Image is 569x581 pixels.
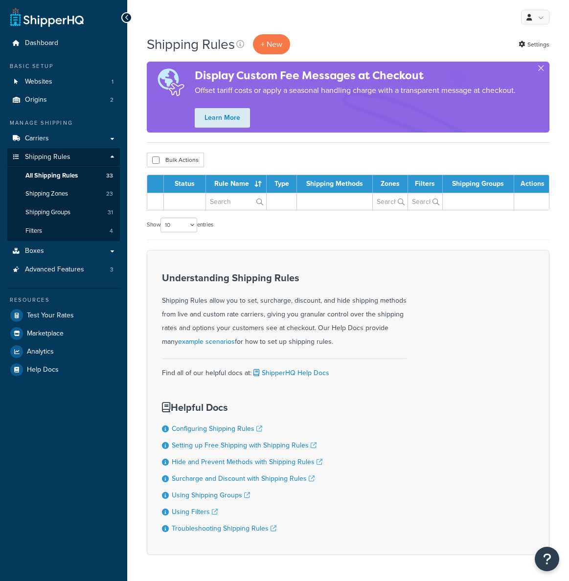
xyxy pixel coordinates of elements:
span: Advanced Features [25,266,84,274]
a: Shipping Groups 31 [7,203,120,222]
span: Shipping Rules [25,153,70,161]
span: 33 [106,172,113,180]
th: Shipping Methods [297,175,373,193]
th: Actions [514,175,549,193]
th: Shipping Groups [443,175,514,193]
span: Websites [25,78,52,86]
a: All Shipping Rules 33 [7,167,120,185]
span: All Shipping Rules [25,172,78,180]
a: Shipping Zones 23 [7,185,120,203]
a: ShipperHQ Home [10,7,84,27]
th: Filters [408,175,443,193]
span: Carriers [25,134,49,143]
a: Advanced Features 3 [7,261,120,279]
li: Shipping Rules [7,148,120,241]
h3: Helpful Docs [162,402,322,413]
span: Marketplace [27,330,64,338]
a: Hide and Prevent Methods with Shipping Rules [172,457,322,467]
a: Surcharge and Discount with Shipping Rules [172,473,315,484]
span: 31 [108,208,113,217]
a: Help Docs [7,361,120,379]
input: Search [408,193,442,210]
h4: Display Custom Fee Messages at Checkout [195,67,516,84]
p: Offset tariff costs or apply a seasonal handling charge with a transparent message at checkout. [195,84,516,97]
span: Help Docs [27,366,59,374]
input: Search [206,193,266,210]
a: Websites 1 [7,73,120,91]
a: Dashboard [7,34,120,52]
button: Open Resource Center [535,547,559,571]
button: Bulk Actions [147,153,204,167]
span: 3 [110,266,114,274]
span: 2 [110,96,114,104]
p: + New [253,34,290,54]
a: example scenarios [178,336,235,347]
a: Configuring Shipping Rules [172,424,262,434]
li: Origins [7,91,120,109]
th: Type [267,175,296,193]
span: Analytics [27,348,54,356]
div: Resources [7,296,120,304]
span: Shipping Zones [25,190,68,198]
a: Origins 2 [7,91,120,109]
a: Using Shipping Groups [172,490,250,500]
span: Test Your Rates [27,312,74,320]
a: Filters 4 [7,222,120,240]
div: Basic Setup [7,62,120,70]
li: Shipping Zones [7,185,120,203]
a: Boxes [7,242,120,260]
select: Showentries [160,218,197,232]
a: Marketplace [7,325,120,342]
div: Shipping Rules allow you to set, surcharge, discount, and hide shipping methods from live and cus... [162,272,407,349]
th: Status [164,175,206,193]
a: Shipping Rules [7,148,120,166]
a: Analytics [7,343,120,360]
div: Find all of our helpful docs at: [162,358,407,380]
a: Test Your Rates [7,307,120,324]
span: 23 [106,190,113,198]
span: Dashboard [25,39,58,47]
a: Settings [519,38,549,51]
li: Filters [7,222,120,240]
span: Origins [25,96,47,104]
span: 1 [112,78,114,86]
h1: Shipping Rules [147,35,235,54]
img: duties-banner-06bc72dcb5fe05cb3f9472aba00be2ae8eb53ab6f0d8bb03d382ba314ac3c341.png [147,62,195,103]
a: Learn More [195,108,250,128]
span: Filters [25,227,42,235]
a: Using Filters [172,507,218,517]
li: Shipping Groups [7,203,120,222]
li: Websites [7,73,120,91]
h3: Understanding Shipping Rules [162,272,407,283]
div: Manage Shipping [7,119,120,127]
li: All Shipping Rules [7,167,120,185]
a: Troubleshooting Shipping Rules [172,523,276,534]
span: 4 [110,227,113,235]
a: ShipperHQ Help Docs [251,368,329,378]
label: Show entries [147,218,213,232]
a: Setting up Free Shipping with Shipping Rules [172,440,317,450]
span: Shipping Groups [25,208,70,217]
span: Boxes [25,247,44,255]
li: Advanced Features [7,261,120,279]
th: Rule Name [206,175,267,193]
input: Search [373,193,407,210]
th: Zones [373,175,408,193]
a: Carriers [7,130,120,148]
